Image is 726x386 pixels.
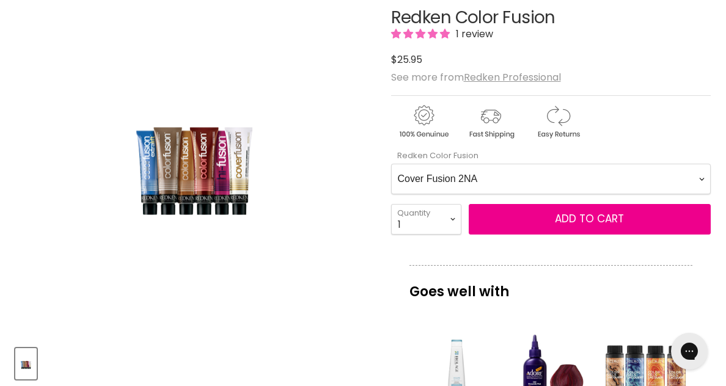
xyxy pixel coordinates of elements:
span: $25.95 [391,53,422,67]
p: Goes well with [409,265,692,305]
a: Redken Professional [464,70,561,84]
img: returns.gif [526,103,590,140]
img: genuine.gif [391,103,456,140]
span: See more from [391,70,561,84]
img: Redken Color Fusion [16,349,35,378]
div: Product thumbnails [13,344,375,379]
label: Redken Color Fusion [391,150,479,161]
span: 1 review [452,27,493,41]
h1: Redken Color Fusion [391,9,711,27]
iframe: Gorgias live chat messenger [665,329,714,374]
span: 5.00 stars [391,27,452,41]
select: Quantity [391,204,461,235]
button: Add to cart [469,204,711,235]
img: shipping.gif [458,103,523,140]
span: Add to cart [555,211,624,226]
button: Redken Color Fusion [15,348,37,379]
